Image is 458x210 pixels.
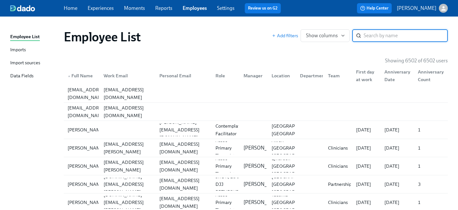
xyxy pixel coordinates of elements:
a: Home [64,5,77,11]
div: 1 [415,199,447,206]
div: [EMAIL_ADDRESS][DOMAIN_NAME] [157,140,210,156]
a: [PERSON_NAME][PERSON_NAME][DOMAIN_NAME][EMAIL_ADDRESS][PERSON_NAME][DOMAIN_NAME][EMAIL_ADDRESS][D... [64,175,448,193]
div: Role [210,69,238,82]
div: [EMAIL_ADDRESS][DOMAIN_NAME] [65,86,110,101]
button: [PERSON_NAME] [397,4,448,13]
span: ▲ [68,74,71,78]
p: Showing 6502 of 6502 users [385,57,448,64]
a: Imports [10,46,59,54]
div: Data Fields [10,72,33,80]
div: Personal Email [157,72,210,80]
div: [PERSON_NAME] [65,126,107,134]
div: Department [295,69,323,82]
div: [GEOGRAPHIC_DATA] [GEOGRAPHIC_DATA] [GEOGRAPHIC_DATA] [269,173,321,196]
div: [EMAIL_ADDRESS][DOMAIN_NAME] [157,177,210,192]
a: Experiences [88,5,114,11]
div: Location [269,72,294,80]
div: [PERSON_NAME] [65,162,107,170]
div: [DATE] [382,126,413,134]
a: dado [10,5,64,11]
div: [DATE] [353,162,379,170]
div: Team [323,69,351,82]
button: Add filters [272,32,298,39]
div: Clinicians [325,162,351,170]
div: [PERSON_NAME][EMAIL_ADDRESS][PERSON_NAME][DOMAIN_NAME] [101,133,155,163]
div: [DATE] [353,144,379,152]
h1: Employee List [64,29,141,45]
div: [PERSON_NAME][PERSON_NAME][EMAIL_ADDRESS][DOMAIN_NAME]Contemplative Facilitator[GEOGRAPHIC_DATA],... [64,121,448,139]
div: Anniversary Date [379,69,413,82]
div: [DATE] [382,162,413,170]
button: Show columns [301,29,350,42]
div: [EMAIL_ADDRESS][DOMAIN_NAME] [157,195,210,210]
div: ▲Full Name [65,69,98,82]
div: Team [325,72,351,80]
div: Department [297,72,329,80]
p: [PERSON_NAME] [244,199,283,206]
a: [EMAIL_ADDRESS][DOMAIN_NAME][EMAIL_ADDRESS][DOMAIN_NAME] [64,103,448,121]
a: [EMAIL_ADDRESS][DOMAIN_NAME][EMAIL_ADDRESS][DOMAIN_NAME] [64,85,448,103]
img: dado [10,5,35,11]
div: Anniversary Date [382,68,413,83]
div: [DATE] [382,144,413,152]
div: Employee List [10,33,40,41]
div: 1 [415,126,447,134]
div: [DATE] [382,180,413,188]
span: Show columns [306,32,344,39]
div: [PERSON_NAME] [65,180,107,188]
div: First day at work [351,69,379,82]
div: [GEOGRAPHIC_DATA], [GEOGRAPHIC_DATA] [269,122,322,137]
div: 1 [415,162,447,170]
div: Manager [241,72,266,80]
div: Manager [238,69,266,82]
div: Assoc Primary Therapist [213,155,238,178]
div: [EMAIL_ADDRESS][DOMAIN_NAME] [65,104,110,119]
div: Assoc Primary Therapist [213,136,238,159]
div: Clinicians [325,144,351,152]
p: [PERSON_NAME] [244,163,283,170]
a: Employees [183,5,207,11]
p: [PERSON_NAME] [397,5,436,12]
a: Employee List [10,33,59,41]
div: [PERSON_NAME][EMAIL_ADDRESS][PERSON_NAME][DOMAIN_NAME] [101,151,155,181]
div: Contemplative Facilitator [213,122,248,137]
div: Work Email [101,72,155,80]
div: 1 [415,144,447,152]
p: [PERSON_NAME] [244,144,283,151]
a: Moments [124,5,145,11]
div: Anniversary Count [413,69,447,82]
div: [DATE] [353,126,379,134]
div: Location [266,69,294,82]
span: Help Center [360,5,389,11]
div: [PERSON_NAME][PERSON_NAME][EMAIL_ADDRESS][PERSON_NAME][DOMAIN_NAME][EMAIL_ADDRESS][DOMAIN_NAME]As... [64,157,448,175]
div: Lynbrook [GEOGRAPHIC_DATA] [GEOGRAPHIC_DATA] [269,155,321,178]
input: Search by name [364,29,448,42]
p: [PERSON_NAME] [244,181,283,188]
div: Personal Email [154,69,210,82]
a: Settings [217,5,235,11]
div: [EMAIL_ADDRESS][DOMAIN_NAME] [101,104,155,119]
div: Partnerships [325,180,356,188]
a: Review us on G2 [248,5,278,11]
div: [PERSON_NAME] [65,144,107,152]
div: Anniversary Count [415,68,447,83]
div: Work Email [98,69,155,82]
a: Data Fields [10,72,59,80]
button: Review us on G2 [245,3,281,13]
div: [DATE] [382,199,413,206]
div: Role [213,72,238,80]
div: [EMAIL_ADDRESS][DOMAIN_NAME] [101,86,155,101]
div: First day at work [353,68,379,83]
div: [PERSON_NAME][DOMAIN_NAME][EMAIL_ADDRESS][PERSON_NAME][DOMAIN_NAME] [101,165,155,203]
div: 3 [415,180,447,188]
div: SR DR, Ed & DJJ PRTNRSHPS [213,173,244,196]
a: Reports [155,5,172,11]
div: [EMAIL_ADDRESS][DOMAIN_NAME] [157,158,210,174]
div: Akron [GEOGRAPHIC_DATA] [GEOGRAPHIC_DATA] [269,136,321,159]
div: [DATE] [353,199,379,206]
div: [PERSON_NAME][PERSON_NAME][EMAIL_ADDRESS][PERSON_NAME][DOMAIN_NAME][EMAIL_ADDRESS][DOMAIN_NAME]As... [64,139,448,157]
